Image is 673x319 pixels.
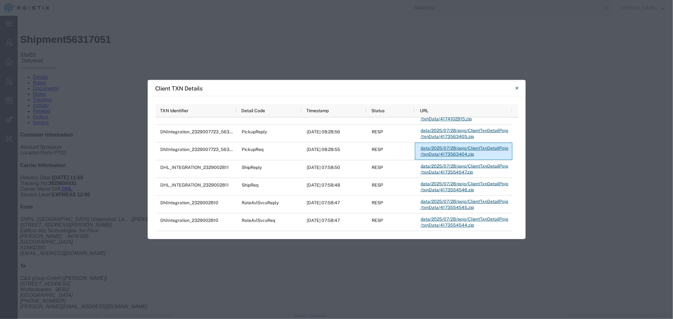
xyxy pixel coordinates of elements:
span: [PERSON_NAME]... [115,201,161,206]
i: Account: [3,129,22,134]
address: SNPS, Portugal Unipessoal, Lda. [3,201,653,241]
span: 33 [3,37,8,42]
span: RESP [372,200,383,205]
span: 2025-07-28 07:58:47 [307,218,340,223]
span: DHL_INTEGRATION_2329002811 [161,183,229,188]
a: data/2025/07/28/pojo/ClientTxnDetailPojo/txnData/4173554547.zip [420,161,510,178]
span: 33 [12,37,18,42]
h4: From [3,188,653,194]
a: data/2025/07/28/pojo/ClientTxnDetailPojo/txnData/4173554546.zip [420,178,510,195]
a: data/2025/07/28/pojo/ClientTxnDetailPojo/txnData/4173563404.zip [420,143,510,160]
b: 3628604431 [31,165,59,170]
span: DhlIntegration_2329002810 [161,218,219,223]
span: 2025-07-28 08:28:55 [307,147,340,152]
span: Timestamp [306,108,329,113]
span: 2025-07-28 07:58:50 [307,165,340,170]
i: Service Level: [3,176,34,182]
span: ShipReq [242,183,258,188]
span: 2025-07-28 07:58:48 [307,183,340,188]
span: RESP [372,183,383,188]
a: Notes [15,76,28,81]
span: 56317051 [49,18,93,29]
h4: Carrier Information [3,147,653,153]
a: Related [15,93,32,98]
a: data/2025/07/28/pojo/ClientTxnDetailPojo/txnData/4173554544.zip [420,214,510,231]
a: data/2025/07/28/pojo/ClientTxnDetailPojo/txnData/4173563405.zip [420,125,510,142]
button: Close [511,82,523,95]
span: 2025-07-28 08:28:56 [307,129,340,134]
i: Tracking No: [3,165,31,170]
span: DHL_INTEGRATION_2329002811 [161,165,229,170]
span: PickupReply [242,129,267,134]
span: DhlIntegration_2329007723_563170 [161,129,237,134]
span: Detail Code [241,108,265,113]
a: Activity [15,87,31,92]
i: Delivery Date: [3,159,34,165]
span: DhlIntegration_2329007723_563170 [161,147,237,152]
a: Rates [15,64,28,70]
a: data/2025/07/28/pojo/ClientTxnDetailPojo/txnData/4173554545.zip [420,196,510,213]
span: RESP [372,147,383,152]
b: EXPRESS 12:00 [34,176,73,182]
span: RateAvlSvcsReply [242,200,279,205]
span: DHL [34,171,44,176]
span: RESP [372,218,383,223]
i: Carrier Name: [3,171,34,176]
span: RateAvlSvcsReq [242,218,275,223]
h4: To [3,247,653,253]
span: [GEOGRAPHIC_DATA] [3,223,55,229]
a: Orders [15,98,31,104]
i: Location: [3,134,23,140]
span: Synopsys [22,129,44,134]
span: [GEOGRAPHIC_DATA] [3,277,55,282]
a: Tracking [15,81,34,87]
b: [DATE] 11:59 [34,159,65,165]
div: of [3,37,653,42]
span: DhlIntegration_2329002810 [161,200,219,205]
a: data/2025/07/28/pojo/ClientTxnDetailPojo/txnData/4174102915.zip [420,107,510,125]
span: 2025-07-28 07:58:47 [307,200,340,205]
span: URL [420,108,428,113]
a: DHL [44,171,55,176]
span: PickupReq [242,147,263,152]
img: ← [3,3,10,10]
address: C&S group GmbH ([PERSON_NAME]) [STREET_ADDRESS] Wolfenbuettel, 38302 [PHONE_NUMBER] [PERSON_NAME]... [3,260,653,294]
a: Invoice [15,104,31,109]
span: RESP [372,129,383,134]
span: TXN Identifier [160,108,189,113]
span: ShipReply [242,165,262,170]
a: Details [15,59,31,64]
span: Status [371,108,385,113]
span: RESP [372,165,383,170]
h4: Customer Information [3,116,653,122]
h1: Shipment [3,18,653,30]
p: Porto PT02 [3,129,653,140]
a: Documents [15,70,41,75]
span: Delivered [4,42,25,48]
h4: Client TXN Details [156,84,203,92]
